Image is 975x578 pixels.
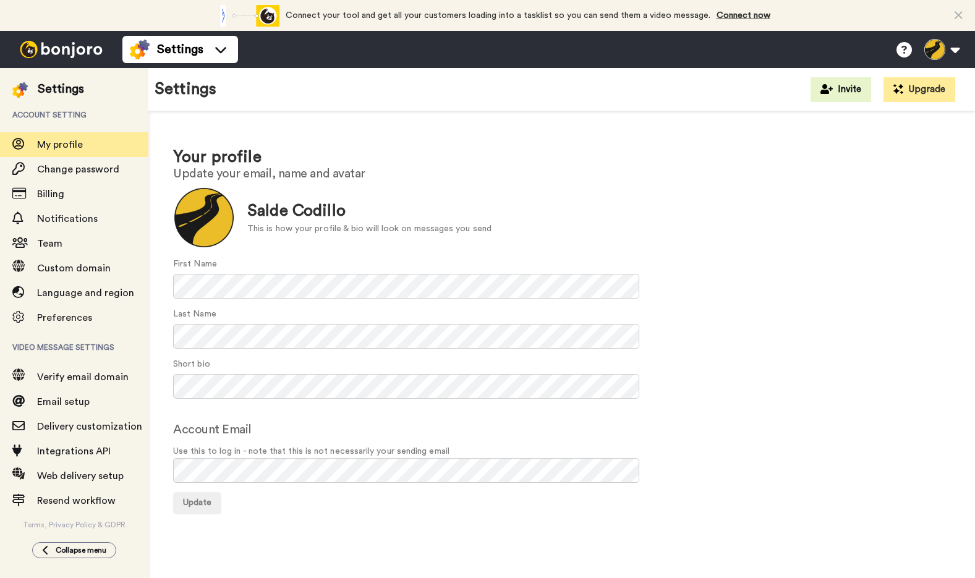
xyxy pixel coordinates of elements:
[37,397,90,407] span: Email setup
[32,542,116,558] button: Collapse menu
[811,77,871,102] button: Invite
[157,41,203,58] span: Settings
[173,420,252,439] label: Account Email
[173,308,216,321] label: Last Name
[37,239,62,249] span: Team
[37,164,119,174] span: Change password
[37,140,83,150] span: My profile
[173,445,950,458] span: Use this to log in - note that this is not necessarily your sending email
[37,214,98,224] span: Notifications
[38,80,84,98] div: Settings
[37,189,64,199] span: Billing
[173,258,217,271] label: First Name
[37,446,111,456] span: Integrations API
[173,167,950,181] h2: Update your email, name and avatar
[56,545,106,555] span: Collapse menu
[173,492,221,514] button: Update
[37,496,116,506] span: Resend workflow
[211,5,279,27] div: animation
[37,288,134,298] span: Language and region
[155,80,216,98] h1: Settings
[15,41,108,58] img: bj-logo-header-white.svg
[12,82,28,98] img: settings-colored.svg
[717,11,770,20] a: Connect now
[37,422,142,431] span: Delivery customization
[37,372,129,382] span: Verify email domain
[183,498,211,507] span: Update
[130,40,150,59] img: settings-colored.svg
[37,263,111,273] span: Custom domain
[173,358,210,371] label: Short bio
[883,77,955,102] button: Upgrade
[247,223,492,236] div: This is how your profile & bio will look on messages you send
[173,148,950,166] h1: Your profile
[37,471,124,481] span: Web delivery setup
[286,11,710,20] span: Connect your tool and get all your customers loading into a tasklist so you can send them a video...
[247,200,492,223] div: Salde Codillo
[37,313,92,323] span: Preferences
